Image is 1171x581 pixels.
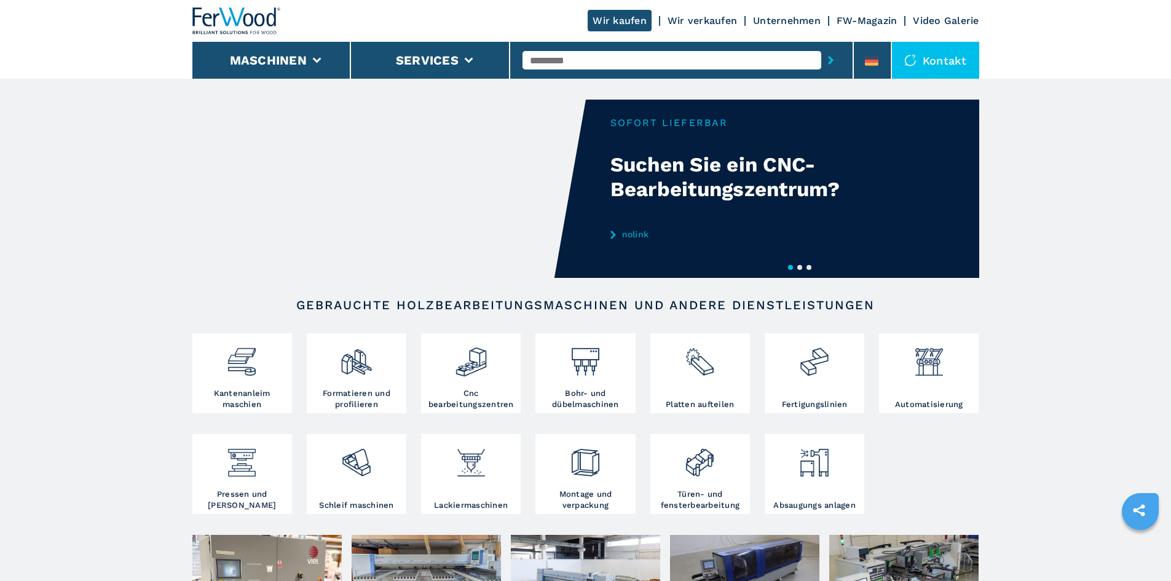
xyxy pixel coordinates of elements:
a: nolink [610,229,851,239]
a: Automatisierung [879,333,979,413]
video: Your browser does not support the video tag. [192,100,586,278]
h3: Pressen und [PERSON_NAME] [195,489,289,511]
iframe: Chat [1119,526,1162,572]
h3: Cnc bearbeitungszentren [424,388,518,410]
img: sezionatrici_2.png [684,336,716,378]
img: Ferwood [192,7,281,34]
h3: Montage und verpackung [538,489,632,511]
img: centro_di_lavoro_cnc_2.png [455,336,487,378]
img: foratrici_inseritrici_2.png [569,336,602,378]
img: lavorazione_porte_finestre_2.png [684,437,716,479]
button: 2 [797,265,802,270]
h3: Absaugungs anlagen [773,500,856,511]
h3: Automatisierung [895,399,963,410]
a: Platten aufteilen [650,333,750,413]
button: 3 [806,265,811,270]
h2: Gebrauchte Holzbearbeitungsmaschinen und andere Dienstleistungen [232,298,940,312]
img: linee_di_produzione_2.png [798,336,830,378]
h3: Fertigungslinien [782,399,848,410]
img: verniciatura_1.png [455,437,487,479]
img: montaggio_imballaggio_2.png [569,437,602,479]
a: Formatieren und profilieren [307,333,406,413]
button: 1 [788,265,793,270]
h3: Formatieren und profilieren [310,388,403,410]
a: Video Galerie [913,15,979,26]
a: Bohr- und dübelmaschinen [535,333,635,413]
h3: Lackiermaschinen [434,500,508,511]
h3: Schleif maschinen [319,500,393,511]
a: sharethis [1124,495,1154,526]
img: pressa-strettoia.png [226,437,258,479]
h3: Türen- und fensterbearbeitung [653,489,747,511]
button: Services [396,53,459,68]
img: bordatrici_1.png [226,336,258,378]
div: Kontakt [892,42,979,79]
button: Maschinen [230,53,307,68]
a: Pressen und [PERSON_NAME] [192,434,292,514]
a: FW-Magazin [837,15,897,26]
img: squadratrici_2.png [340,336,373,378]
a: Wir kaufen [588,10,652,31]
a: Wir verkaufen [668,15,737,26]
a: Montage und verpackung [535,434,635,514]
button: submit-button [821,46,840,74]
a: Unternehmen [753,15,821,26]
a: Cnc bearbeitungszentren [421,333,521,413]
img: aspirazione_1.png [798,437,830,479]
a: Fertigungslinien [765,333,864,413]
h3: Platten aufteilen [666,399,734,410]
img: automazione.png [913,336,945,378]
a: Absaugungs anlagen [765,434,864,514]
a: Schleif maschinen [307,434,406,514]
a: Lackiermaschinen [421,434,521,514]
h3: Kantenanleim maschien [195,388,289,410]
img: levigatrici_2.png [340,437,373,479]
a: Kantenanleim maschien [192,333,292,413]
img: Kontakt [904,54,917,66]
h3: Bohr- und dübelmaschinen [538,388,632,410]
a: Türen- und fensterbearbeitung [650,434,750,514]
